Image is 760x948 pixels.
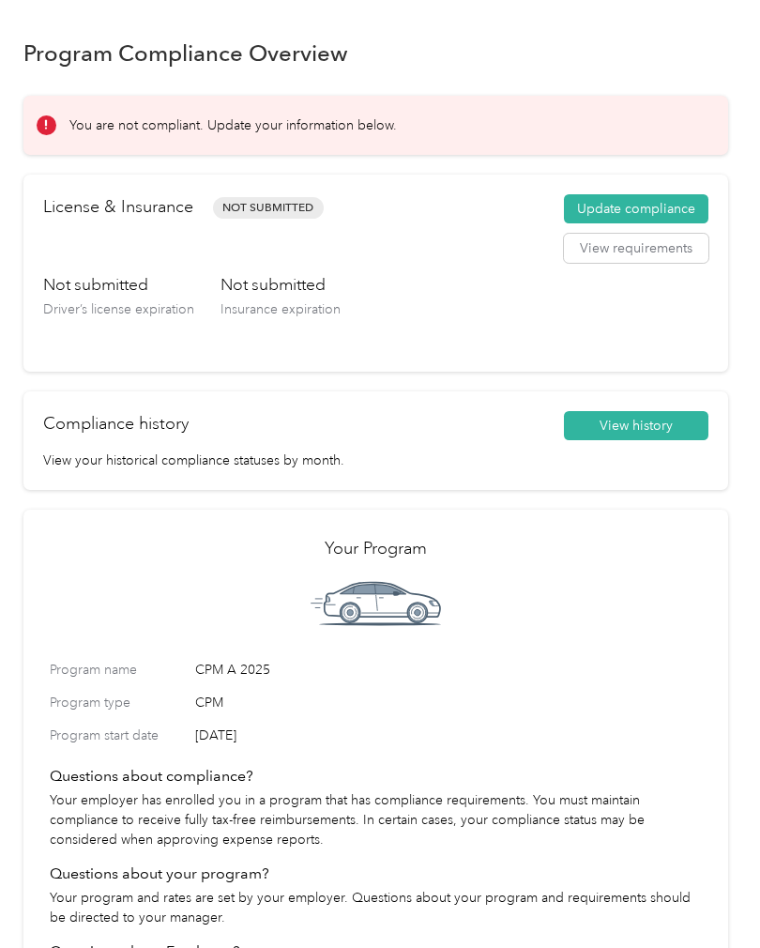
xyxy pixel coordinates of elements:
[23,43,348,63] h1: Program Compliance Overview
[43,411,189,436] h2: Compliance history
[50,536,702,561] h2: Your Program
[564,411,708,441] button: View history
[50,765,702,787] h4: Questions about compliance?
[50,726,189,745] label: Program start date
[220,301,341,317] span: Insurance expiration
[220,273,341,297] h3: Not submitted
[43,273,194,297] h3: Not submitted
[213,197,324,219] span: Not Submitted
[564,234,708,264] button: View requirements
[195,660,702,680] span: CPM A 2025
[50,888,702,927] p: Your program and rates are set by your employer. Questions about your program and requirements sh...
[43,194,193,220] h2: License & Insurance
[50,863,702,885] h4: Questions about your program?
[195,726,702,745] span: [DATE]
[50,660,189,680] label: Program name
[43,301,194,317] span: Driver’s license expiration
[50,693,189,712] label: Program type
[43,451,708,470] p: View your historical compliance statuses by month.
[195,693,702,712] span: CPM
[655,843,760,948] iframe: Everlance-gr Chat Button Frame
[564,194,708,224] button: Update compliance
[69,115,397,135] p: You are not compliant. Update your information below.
[50,790,702,849] p: Your employer has enrolled you in a program that has compliance requirements. You must maintain c...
